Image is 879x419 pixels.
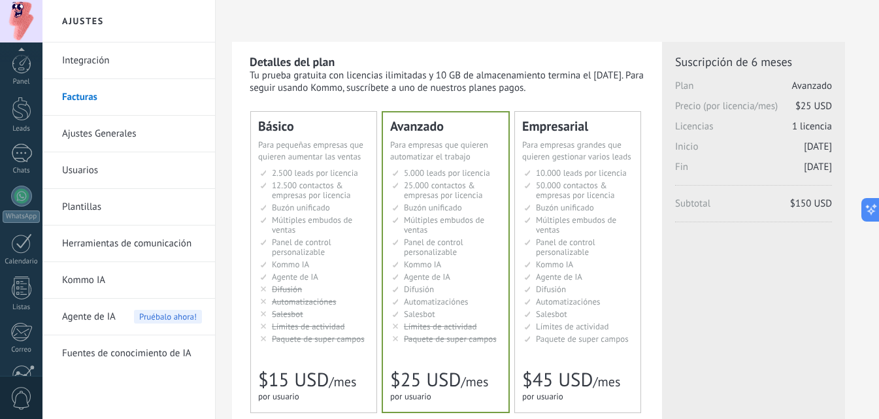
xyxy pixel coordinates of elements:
span: Automatizaciónes [404,296,469,307]
span: /mes [329,373,356,390]
span: 2.500 leads por licencia [272,167,358,178]
a: Kommo IA [62,262,202,299]
li: Herramientas de comunicación [42,226,215,262]
span: Difusión [272,284,302,295]
span: Kommo IA [272,259,309,270]
span: 25.000 contactos & empresas por licencia [404,180,482,201]
span: Múltiples embudos de ventas [536,214,616,235]
span: Para empresas grandes que quieren gestionar varios leads [522,139,631,162]
span: por usuario [258,391,299,402]
span: por usuario [522,391,563,402]
span: Salesbot [536,309,567,320]
span: Para empresas que quieren automatizar el trabajo [390,139,488,162]
li: Agente de IA [42,299,215,335]
span: 50.000 contactos & empresas por licencia [536,180,614,201]
a: Facturas [62,79,202,116]
span: Panel de control personalizable [536,237,595,258]
span: /mes [461,373,488,390]
span: Difusión [404,284,434,295]
span: Múltiples embudos de ventas [272,214,352,235]
span: 12.500 contactos & empresas por licencia [272,180,350,201]
span: Automatizaciónes [272,296,337,307]
span: Automatizaciónes [536,296,601,307]
span: $15 USD [258,367,329,392]
span: [DATE] [804,141,832,153]
span: Agente de IA [404,271,450,282]
span: Salesbot [404,309,435,320]
span: Inicio [675,141,832,161]
div: Listas [3,303,41,312]
div: Leads [3,125,41,133]
li: Usuarios [42,152,215,189]
div: Avanzado [390,120,501,133]
span: Agente de IA [62,299,116,335]
span: Kommo IA [404,259,441,270]
li: Facturas [42,79,215,116]
span: $25 USD [390,367,461,392]
span: Límites de actividad [272,321,345,332]
span: Fin [675,161,832,181]
div: WhatsApp [3,210,40,223]
li: Ajustes Generales [42,116,215,152]
span: Paquete de super campos [536,333,629,344]
span: Múltiples embudos de ventas [404,214,484,235]
span: Panel de control personalizable [404,237,463,258]
span: Plan [675,80,832,100]
span: Buzón unificado [536,202,594,213]
span: Salesbot [272,309,303,320]
span: Subtotal [675,197,832,218]
div: Tu prueba gratuita con licencias ilimitadas y 10 GB de almacenamiento termina el [DATE]. Para seg... [250,69,646,94]
a: Integración [62,42,202,79]
span: Difusión [536,284,566,295]
li: Kommo IA [42,262,215,299]
span: Agente de IA [272,271,318,282]
span: Panel de control personalizable [272,237,331,258]
span: Límites de actividad [404,321,477,332]
a: Plantillas [62,189,202,226]
span: Límites de actividad [536,321,609,332]
div: Chats [3,167,41,175]
span: Agente de IA [536,271,582,282]
li: Plantillas [42,189,215,226]
li: Integración [42,42,215,79]
div: Calendario [3,258,41,266]
span: Paquete de super campos [272,333,365,344]
div: Empresarial [522,120,633,133]
span: 5.000 leads por licencia [404,167,490,178]
span: [DATE] [804,161,832,173]
span: $45 USD [522,367,593,392]
a: Herramientas de comunicación [62,226,202,262]
a: Fuentes de conocimiento de IA [62,335,202,372]
b: Detalles del plan [250,54,335,69]
span: Buzón unificado [404,202,462,213]
li: Fuentes de conocimiento de IA [42,335,215,371]
div: Correo [3,346,41,354]
span: Licencias [675,120,832,141]
span: Suscripción de 6 meses [675,54,832,69]
span: Buzón unificado [272,202,330,213]
span: 1 licencia [792,120,832,133]
span: Pruébalo ahora! [134,310,202,324]
span: $150 USD [790,197,832,210]
span: 10.000 leads por licencia [536,167,627,178]
span: Paquete de super campos [404,333,497,344]
span: Para pequeñas empresas que quieren aumentar las ventas [258,139,363,162]
a: Usuarios [62,152,202,189]
span: /mes [593,373,620,390]
a: Ajustes Generales [62,116,202,152]
span: $25 USD [795,100,832,112]
div: Panel [3,78,41,86]
a: Agente de IA Pruébalo ahora! [62,299,202,335]
span: por usuario [390,391,431,402]
div: Básico [258,120,369,133]
span: Avanzado [792,80,832,92]
span: Precio (por licencia/mes) [675,100,832,120]
span: Kommo IA [536,259,573,270]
